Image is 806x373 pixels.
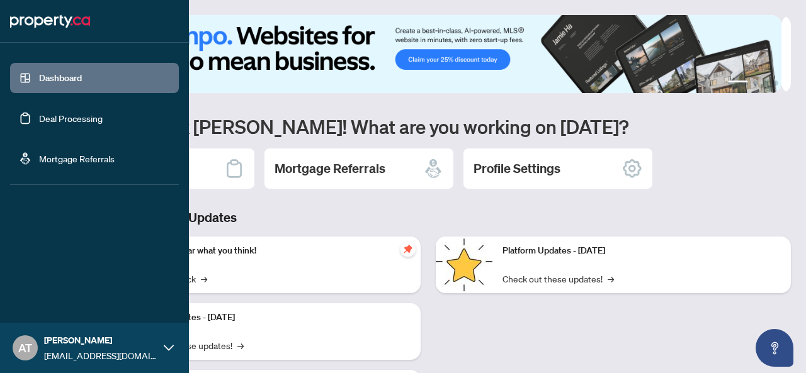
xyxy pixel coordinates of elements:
button: 3 [763,81,768,86]
button: 1 [728,81,748,86]
img: logo [10,11,90,31]
button: 4 [773,81,778,86]
p: Platform Updates - [DATE] [502,244,781,258]
a: Dashboard [39,72,82,84]
p: Platform Updates - [DATE] [132,311,411,325]
span: pushpin [400,242,416,257]
button: Open asap [756,329,793,367]
img: Slide 0 [65,15,781,93]
img: Platform Updates - June 23, 2025 [436,237,492,293]
button: 2 [753,81,758,86]
h1: Welcome back [PERSON_NAME]! What are you working on [DATE]? [65,114,791,138]
a: Mortgage Referrals [39,153,115,164]
span: → [608,272,614,286]
span: → [237,338,244,352]
h3: Brokerage & Industry Updates [65,209,791,226]
span: → [201,272,207,286]
span: [PERSON_NAME] [44,333,157,347]
span: AT [18,339,32,357]
a: Deal Processing [39,113,103,124]
h2: Mortgage Referrals [275,160,385,177]
a: Check out these updates!→ [502,272,614,286]
span: [EMAIL_ADDRESS][DOMAIN_NAME] [44,348,157,362]
h2: Profile Settings [474,160,560,177]
p: We want to hear what you think! [132,244,411,258]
